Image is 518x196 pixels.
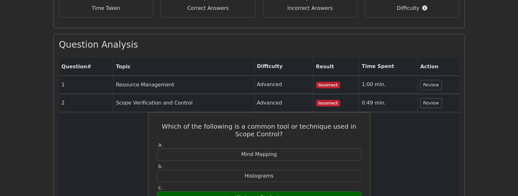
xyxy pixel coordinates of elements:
button: Review [420,98,442,108]
div: Mind Mapping [157,148,362,161]
td: 2 [59,94,114,112]
h5: Which of the following is a common tool or technique used in Scope Control? [156,123,362,138]
span: b. [158,163,163,169]
span: a. [158,142,163,148]
button: Review [420,80,442,90]
div: Histograms [157,170,362,182]
td: 1:00 min. [359,76,417,94]
th: Topic [113,57,254,76]
h3: Question Analysis [59,39,459,50]
p: Correct Answers [166,4,250,12]
th: Time Spent [359,57,417,76]
td: 1 [59,76,114,94]
p: Incorrect Answers [268,4,352,12]
span: Incorrect [316,82,340,88]
th: Action [418,57,459,76]
td: 0:49 min. [359,94,417,112]
p: Time Taken [64,4,148,12]
th: # [59,57,114,76]
span: c. [158,185,163,191]
th: Result [313,57,359,76]
p: Difficulty [370,4,454,12]
span: Question [62,64,87,70]
th: Difficulty [254,57,313,76]
td: Scope Verification and Control [113,94,254,112]
td: Resource Management [113,76,254,94]
td: Advanced [254,76,313,94]
td: Advanced [254,94,313,112]
span: Incorrect [316,100,340,106]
